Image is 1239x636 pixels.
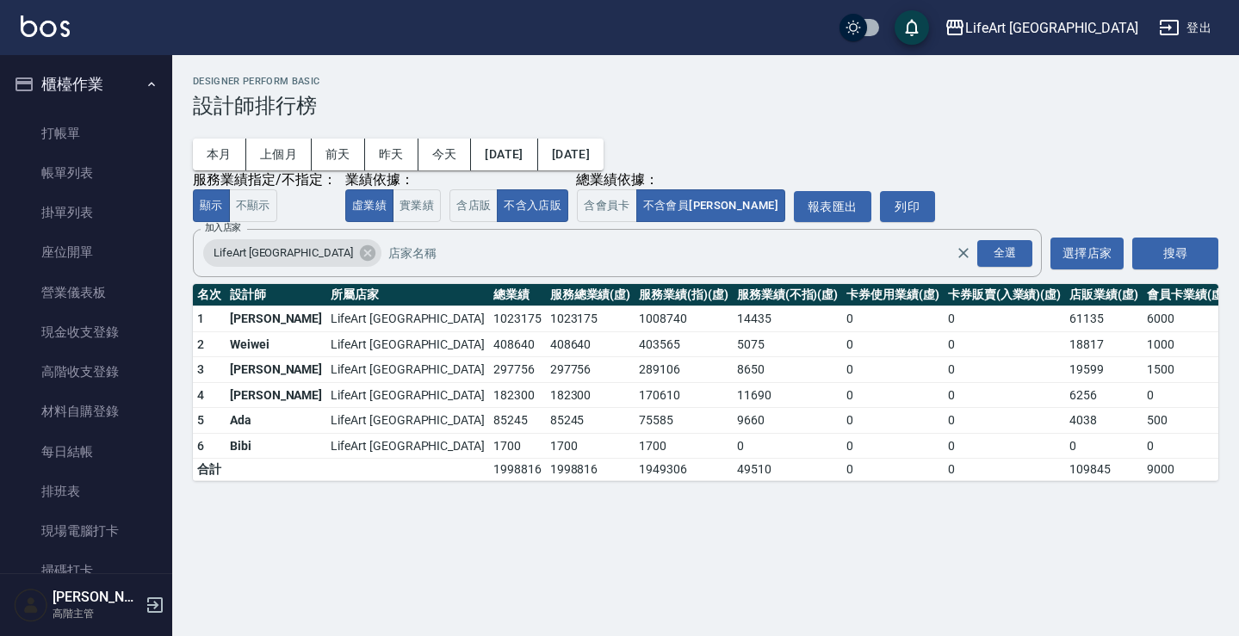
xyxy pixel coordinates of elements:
div: 服務業績指定/不指定： [193,171,337,189]
td: 85245 [546,408,635,434]
td: 49510 [733,459,842,481]
a: 高階收支登錄 [7,352,165,392]
button: 實業績 [393,189,441,223]
td: 85245 [489,408,546,434]
td: 合計 [193,459,226,481]
a: 現場電腦打卡 [7,511,165,551]
a: 現金收支登錄 [7,312,165,352]
td: 0 [1143,433,1232,459]
div: 業績依據： [345,171,441,189]
th: 會員卡業績(虛) [1143,284,1232,306]
span: 5 [197,413,204,427]
td: 408640 [489,331,546,357]
td: LifeArt [GEOGRAPHIC_DATA] [326,331,489,357]
td: 0 [944,331,1065,357]
td: 6256 [1065,382,1143,408]
span: 6 [197,439,204,453]
td: 0 [944,408,1065,434]
td: 1023175 [546,306,635,332]
th: 服務業績(指)(虛) [635,284,733,306]
td: 1998816 [546,459,635,481]
button: 顯示 [193,189,230,223]
button: 不含入店販 [497,189,568,223]
td: 9660 [733,408,842,434]
td: 297756 [546,357,635,383]
td: 6000 [1143,306,1232,332]
button: 櫃檯作業 [7,62,165,107]
td: 1023175 [489,306,546,332]
td: 0 [944,306,1065,332]
button: 虛業績 [345,189,393,223]
td: [PERSON_NAME] [226,382,326,408]
td: 0 [1065,433,1143,459]
input: 店家名稱 [384,238,987,269]
button: LifeArt [GEOGRAPHIC_DATA] [938,10,1145,46]
th: 名次 [193,284,226,306]
th: 服務業績(不指)(虛) [733,284,842,306]
button: 不含會員[PERSON_NAME] [636,189,785,223]
td: 8650 [733,357,842,383]
span: LifeArt [GEOGRAPHIC_DATA] [203,244,363,262]
a: 材料自購登錄 [7,392,165,431]
td: 500 [1143,408,1232,434]
div: LifeArt [GEOGRAPHIC_DATA] [203,239,381,267]
button: 選擇店家 [1050,238,1124,269]
td: 0 [842,433,944,459]
a: 每日結帳 [7,432,165,472]
td: 297756 [489,357,546,383]
a: 打帳單 [7,114,165,153]
td: 289106 [635,357,733,383]
div: 全選 [977,240,1032,267]
button: 本月 [193,139,246,170]
a: 掃碼打卡 [7,551,165,590]
td: 18817 [1065,331,1143,357]
button: 含店販 [449,189,498,223]
div: LifeArt [GEOGRAPHIC_DATA] [965,17,1138,39]
th: 設計師 [226,284,326,306]
button: 今天 [418,139,472,170]
div: 總業績依據： [449,171,785,189]
th: 卡券販賣(入業績)(虛) [944,284,1065,306]
th: 服務總業績(虛) [546,284,635,306]
td: 408640 [546,331,635,357]
td: 0 [944,382,1065,408]
td: 0 [733,433,842,459]
button: [DATE] [538,139,604,170]
td: 0 [944,433,1065,459]
a: 營業儀表板 [7,273,165,312]
td: LifeArt [GEOGRAPHIC_DATA] [326,408,489,434]
td: LifeArt [GEOGRAPHIC_DATA] [326,382,489,408]
td: [PERSON_NAME] [226,306,326,332]
label: 加入店家 [205,221,241,234]
td: 1500 [1143,357,1232,383]
td: 0 [842,408,944,434]
button: 搜尋 [1132,238,1218,269]
button: Open [974,237,1036,270]
td: Ada [226,408,326,434]
td: 0 [944,357,1065,383]
button: 列印 [880,191,935,223]
td: 4038 [1065,408,1143,434]
td: 0 [842,331,944,357]
img: Person [14,588,48,622]
td: 0 [842,459,944,481]
button: 報表匯出 [794,191,871,223]
td: 0 [1143,382,1232,408]
td: 0 [842,357,944,383]
a: 帳單列表 [7,153,165,193]
td: 9000 [1143,459,1232,481]
th: 所屬店家 [326,284,489,306]
td: 0 [944,459,1065,481]
td: [PERSON_NAME] [226,357,326,383]
p: 高階主管 [53,606,140,621]
th: 店販業績(虛) [1065,284,1143,306]
span: 3 [197,362,204,376]
a: 排班表 [7,472,165,511]
button: 上個月 [246,139,312,170]
h2: Designer Perform Basic [193,76,1218,87]
td: 1998816 [489,459,546,481]
td: 11690 [733,382,842,408]
td: 1700 [489,433,546,459]
button: [DATE] [471,139,537,170]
